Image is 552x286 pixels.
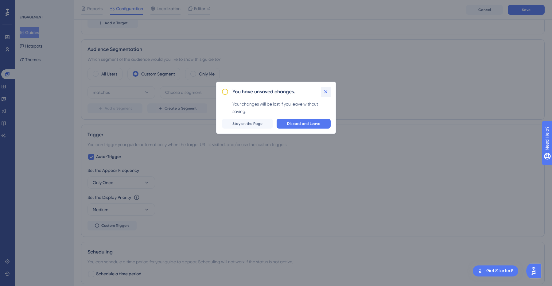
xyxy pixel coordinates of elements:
[232,100,331,115] div: Your changes will be lost if you leave without saving.
[486,268,513,274] div: Get Started!
[526,262,545,280] iframe: UserGuiding AI Assistant Launcher
[473,265,518,276] div: Open Get Started! checklist
[287,121,320,126] span: Discard and Leave
[232,88,295,95] h2: You have unsaved changes.
[14,2,38,9] span: Need Help?
[476,267,484,275] img: launcher-image-alternative-text
[232,121,262,126] span: Stay on the Page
